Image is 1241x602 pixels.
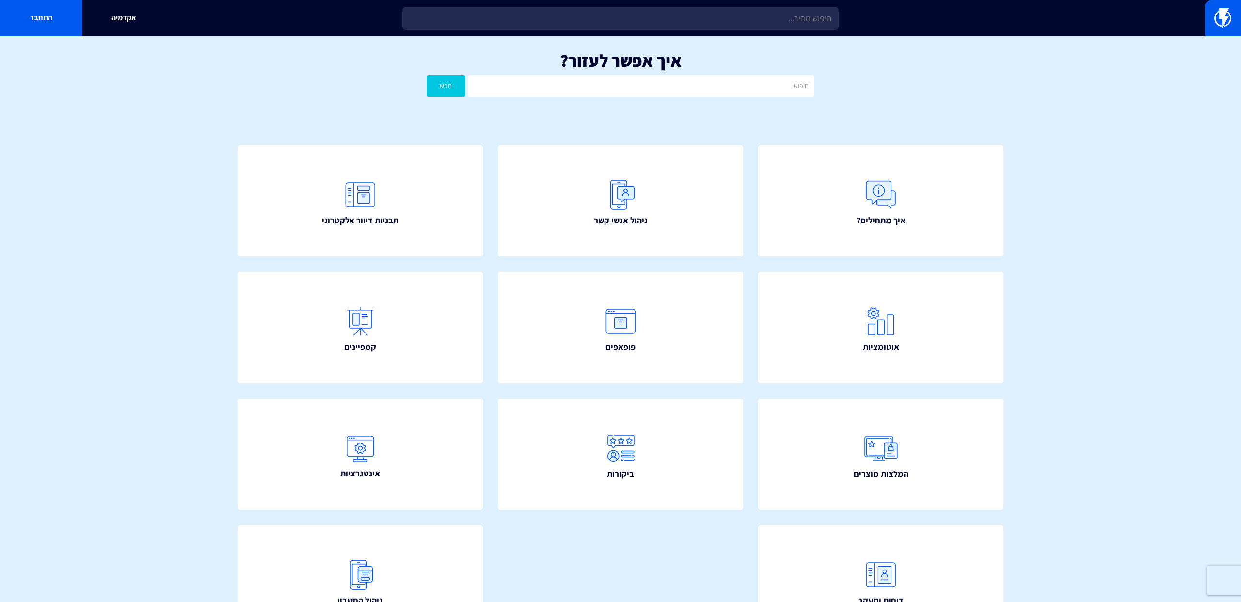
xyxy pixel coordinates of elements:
span: קמפיינים [344,341,376,353]
a: תבניות דיוור אלקטרוני [238,145,483,257]
span: אינטגרציות [340,467,380,480]
a: איך מתחילים? [758,145,1003,257]
span: אוטומציות [863,341,899,353]
input: חיפוש [468,75,814,97]
span: תבניות דיוור אלקטרוני [322,214,398,227]
h1: איך אפשר לעזור? [15,51,1226,70]
input: חיפוש מהיר... [402,7,839,30]
a: פופאפים [498,272,743,383]
span: ביקורות [607,468,634,480]
a: ניהול אנשי קשר [498,145,743,257]
a: ביקורות [498,399,743,510]
button: חפש [427,75,465,97]
span: איך מתחילים? [857,214,906,227]
span: פופאפים [605,341,636,353]
a: אינטגרציות [238,399,483,510]
a: המלצות מוצרים [758,399,1003,510]
span: המלצות מוצרים [854,468,908,480]
a: קמפיינים [238,272,483,383]
a: אוטומציות [758,272,1003,383]
span: ניהול אנשי קשר [594,214,648,227]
